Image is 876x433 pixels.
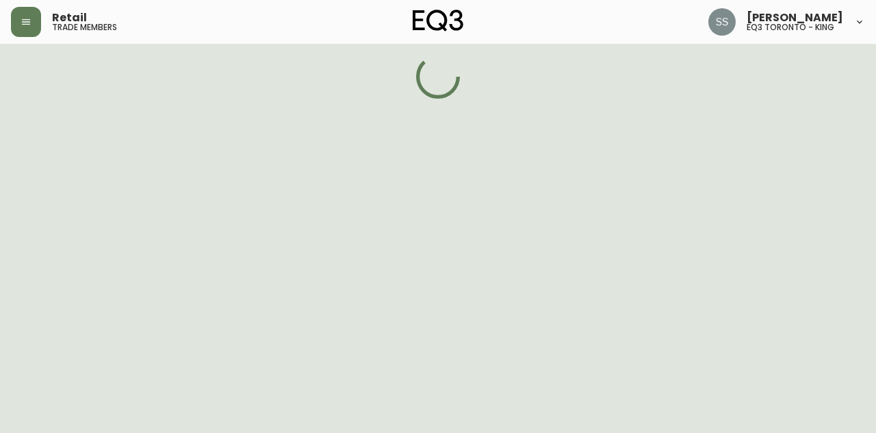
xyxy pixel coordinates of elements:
[747,23,834,32] h5: eq3 toronto - king
[413,10,463,32] img: logo
[747,12,843,23] span: [PERSON_NAME]
[52,12,87,23] span: Retail
[708,8,736,36] img: f1b6f2cda6f3b51f95337c5892ce6799
[52,23,117,32] h5: trade members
